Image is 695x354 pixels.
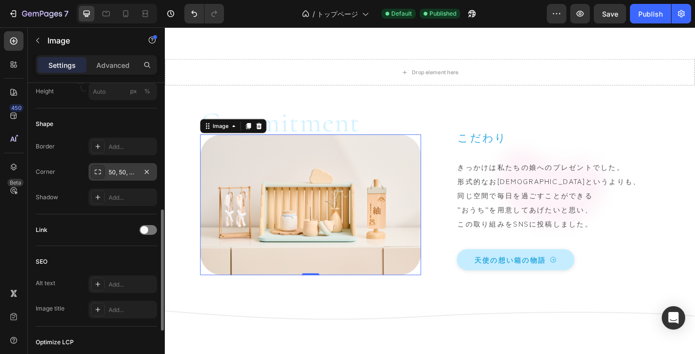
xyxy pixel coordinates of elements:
div: 450 [9,104,23,112]
div: Alt text [36,279,55,288]
button: 7 [4,4,73,23]
span: Default [391,9,412,18]
div: Publish [638,9,663,19]
a: 天使の想い箱の物語 [323,246,453,269]
div: Beta [7,179,23,187]
div: Add... [109,193,155,202]
div: Shadow [36,193,58,202]
input: px% [89,83,157,100]
div: Link [36,226,47,234]
p: Image [47,35,131,46]
span: Published [429,9,456,18]
div: Undo/Redo [184,4,224,23]
div: SEO [36,257,47,266]
div: px [130,87,137,96]
p: Advanced [96,60,130,70]
p: きっかけは私たちの娘へのプレゼントでした。 形式的なお[DEMOGRAPHIC_DATA]というよりも、 同じ空間で毎日を過ごすことができる ”おうち”を用意してあげたいと思い、 この取り組みを... [324,147,527,225]
button: px [141,85,153,97]
div: Corner [36,167,55,176]
span: トップページ [317,9,358,19]
p: Settings [48,60,76,70]
div: Optimize LCP [36,338,74,347]
div: 50, 50, 50, 50 [109,168,137,177]
h2: こだわり [323,109,528,134]
div: Drop element here [273,46,325,54]
span: Save [602,10,618,18]
label: Height [36,87,54,96]
button: % [128,85,139,97]
div: Border [36,142,55,151]
span: / [313,9,315,19]
iframe: Design area [165,27,695,354]
div: Image title [36,304,65,313]
div: Open Intercom Messenger [662,306,685,330]
button: Publish [630,4,671,23]
div: Add... [109,143,155,151]
div: % [144,87,150,96]
div: Image [51,105,72,114]
p: 天使の想い箱の物語 [343,250,422,265]
h2: Commitment [39,84,284,126]
div: Add... [109,306,155,314]
button: Save [594,4,626,23]
img: gempages_464591402135717053-ec275c4d-cb09-41ba-8549-6ac5d980a547.png [39,119,284,274]
div: Add... [109,280,155,289]
div: Shape [36,120,53,128]
p: 7 [64,8,68,20]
